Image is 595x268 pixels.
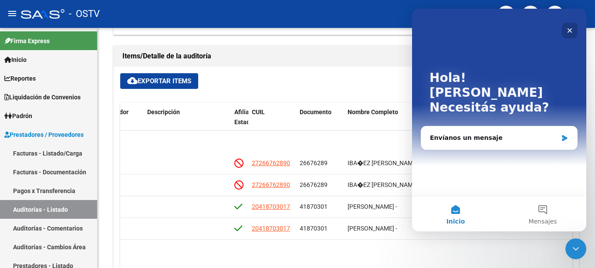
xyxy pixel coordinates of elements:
[348,225,397,232] span: [PERSON_NAME] -
[4,111,32,121] span: Padrón
[300,225,328,232] span: 41870301
[127,75,138,86] mat-icon: cloud_download
[344,103,431,141] datatable-header-cell: Nombre Completo
[348,181,418,188] span: IBA�EZ [PERSON_NAME]
[300,109,331,115] span: Documento
[4,74,36,83] span: Reportes
[348,109,398,115] span: Nombre Completo
[7,8,17,19] mat-icon: menu
[252,159,290,166] span: 27266762890
[4,92,81,102] span: Liquidación de Convenios
[127,77,191,85] span: Exportar Items
[252,225,290,232] span: 20418703017
[300,159,328,166] span: 26676289
[565,238,586,259] iframe: Intercom live chat
[231,103,248,141] datatable-header-cell: Afiliado Estado
[296,103,344,141] datatable-header-cell: Documento
[252,181,290,188] span: 27266762890
[69,4,100,24] span: - OSTV
[4,130,84,139] span: Prestadores / Proveedores
[147,109,180,115] span: Descripción
[122,49,570,63] h1: Items/Detalle de la auditoría
[348,159,418,166] span: IBA�EZ [PERSON_NAME]
[4,55,27,64] span: Inicio
[120,73,198,89] button: Exportar Items
[4,36,50,46] span: Firma Express
[300,203,328,210] span: 41870301
[252,203,290,210] span: 20418703017
[412,9,586,231] iframe: Intercom live chat
[300,181,328,188] span: 26676289
[252,109,265,115] span: CUIL
[248,103,296,141] datatable-header-cell: CUIL
[348,203,397,210] span: [PERSON_NAME] -
[234,109,256,126] span: Afiliado Estado
[144,103,231,141] datatable-header-cell: Descripción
